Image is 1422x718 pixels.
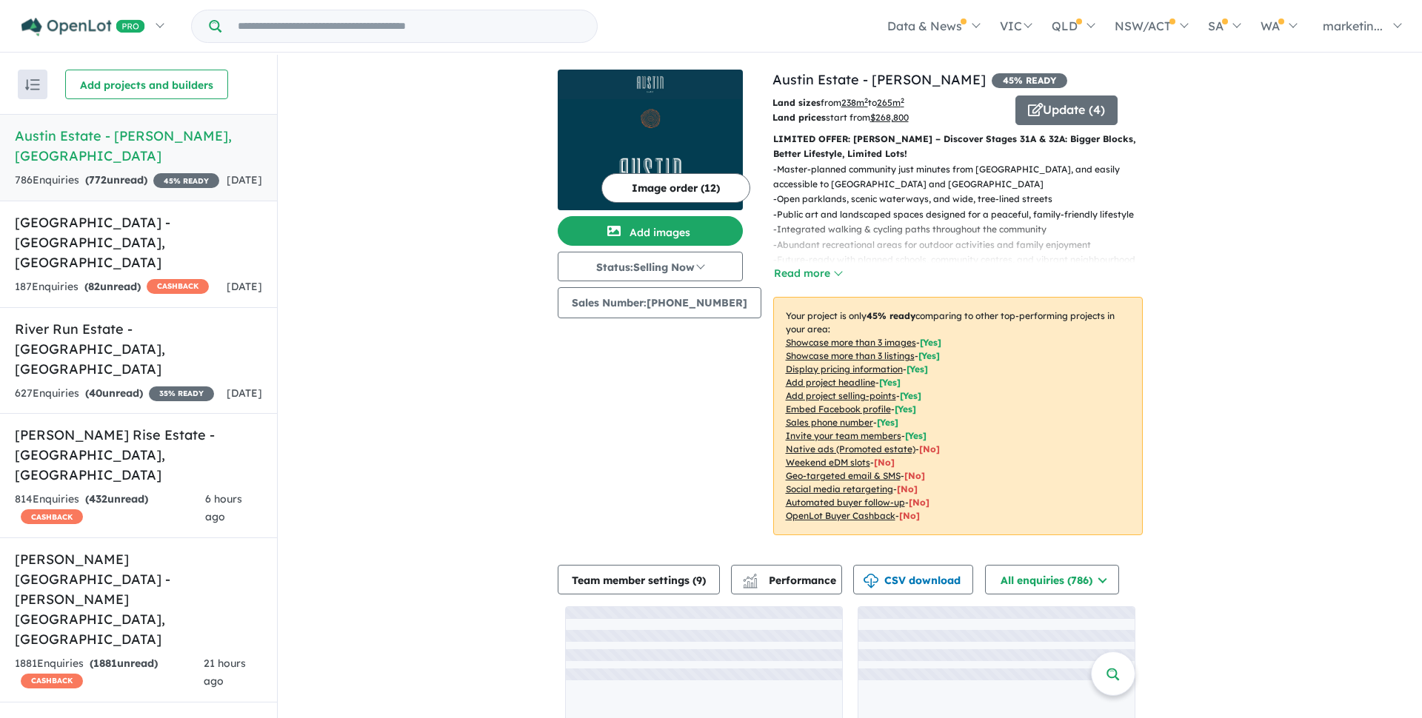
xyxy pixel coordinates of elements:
u: Sales phone number [786,417,873,428]
p: - Abundant recreational areas for outdoor activities and family enjoyment [773,238,1155,252]
div: 786 Enquir ies [15,172,219,189]
span: 1881 [93,657,117,670]
span: [No] [897,483,918,494]
span: [No] [909,497,929,508]
u: Display pricing information [786,363,903,375]
span: marketin... [1323,19,1383,33]
button: Update (4) [1015,95,1118,125]
span: 21 hours ago [204,657,246,688]
strong: ( unread) [84,280,141,293]
u: Automated buyer follow-up [786,497,905,508]
span: [ Yes ] [905,430,927,441]
button: Add projects and builders [65,70,228,99]
span: [DATE] [227,280,262,293]
span: [ Yes ] [918,350,940,361]
img: download icon [864,574,878,588]
span: CASHBACK [21,509,83,524]
b: Land sizes [772,97,821,108]
p: LIMITED OFFER: [PERSON_NAME] – Discover Stages 31A & 32A: Bigger Blocks, Better Lifestyle, Limite... [773,132,1143,162]
span: [No] [874,457,895,468]
u: Embed Facebook profile [786,403,891,415]
span: 45 % READY [992,73,1067,88]
span: [No] [919,443,940,454]
p: Your project is only comparing to other top-performing projects in your area: - - - - - - - - - -... [773,297,1143,535]
span: [No] [904,470,925,481]
button: Team member settings (9) [558,565,720,594]
h5: [PERSON_NAME] Rise Estate - [GEOGRAPHIC_DATA] , [GEOGRAPHIC_DATA] [15,425,262,485]
span: 45 % READY [153,173,219,188]
button: Add images [558,216,743,246]
u: Add project selling-points [786,390,896,401]
span: 82 [88,280,100,293]
p: - Open parklands, scenic waterways, and wide, tree-lined streets [773,192,1155,207]
p: from [772,95,1004,110]
sup: 2 [864,96,868,104]
button: Status:Selling Now [558,252,743,281]
span: 772 [89,173,107,187]
img: Austin Estate - Lara [558,99,743,210]
p: start from [772,110,1004,125]
p: - Future-ready with planned schools, community centres, and vibrant neighbourhood hubs [773,252,1155,283]
u: Native ads (Promoted estate) [786,443,915,454]
h5: River Run Estate - [GEOGRAPHIC_DATA] , [GEOGRAPHIC_DATA] [15,319,262,379]
strong: ( unread) [85,173,147,187]
span: 9 [696,574,702,587]
span: [No] [899,510,920,521]
div: 627 Enquir ies [15,385,214,403]
span: 40 [89,386,102,400]
div: 814 Enquir ies [15,491,205,526]
u: 238 m [841,97,868,108]
span: [ Yes ] [895,403,916,415]
b: 45 % ready [867,310,915,321]
h5: Austin Estate - [PERSON_NAME] , [GEOGRAPHIC_DATA] [15,126,262,166]
img: Openlot PRO Logo White [21,18,145,36]
img: line-chart.svg [743,574,756,582]
b: Land prices [772,112,826,123]
span: [DATE] [227,386,262,400]
span: [ Yes ] [879,377,901,388]
u: $ 268,800 [870,112,909,123]
u: OpenLot Buyer Cashback [786,510,895,521]
u: Showcase more than 3 listings [786,350,915,361]
span: [ Yes ] [920,337,941,348]
strong: ( unread) [85,492,148,506]
u: Add project headline [786,377,875,388]
span: [ Yes ] [877,417,898,428]
img: sort.svg [25,79,40,90]
sup: 2 [901,96,904,104]
span: Performance [745,574,836,587]
button: All enquiries (786) [985,565,1119,594]
u: Invite your team members [786,430,901,441]
strong: ( unread) [85,386,143,400]
strong: ( unread) [90,657,158,670]
div: 1881 Enquir ies [15,655,204,691]
a: Austin Estate - [PERSON_NAME] [772,71,986,88]
img: bar-chart.svg [743,578,758,588]
span: [ Yes ] [900,390,921,401]
a: Austin Estate - Lara LogoAustin Estate - Lara [558,70,743,210]
div: 187 Enquir ies [15,278,209,296]
button: Sales Number:[PHONE_NUMBER] [558,287,761,318]
p: - Integrated walking & cycling paths throughout the community [773,222,1155,237]
span: CASHBACK [21,674,83,688]
button: CSV download [853,565,973,594]
span: 6 hours ago [205,492,242,523]
span: to [868,97,904,108]
button: Performance [731,565,842,594]
u: Weekend eDM slots [786,457,870,468]
span: [DATE] [227,173,262,187]
h5: [GEOGRAPHIC_DATA] - [GEOGRAPHIC_DATA] , [GEOGRAPHIC_DATA] [15,212,262,272]
input: Try estate name, suburb, builder or developer [224,10,594,42]
u: Showcase more than 3 images [786,337,916,348]
u: Geo-targeted email & SMS [786,470,901,481]
span: 432 [89,492,107,506]
span: [ Yes ] [907,363,928,375]
h5: [PERSON_NAME][GEOGRAPHIC_DATA] - [PERSON_NAME][GEOGRAPHIC_DATA] , [GEOGRAPHIC_DATA] [15,549,262,649]
button: Image order (12) [601,173,750,203]
p: - Master-planned community just minutes from [GEOGRAPHIC_DATA], and easily accessible to [GEOGRAP... [773,162,1155,192]
u: 265 m [877,97,904,108]
span: 35 % READY [149,386,214,401]
span: CASHBACK [147,279,209,294]
u: Social media retargeting [786,483,893,494]
p: - Public art and landscaped spaces designed for a peaceful, family-friendly lifestyle [773,207,1155,222]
